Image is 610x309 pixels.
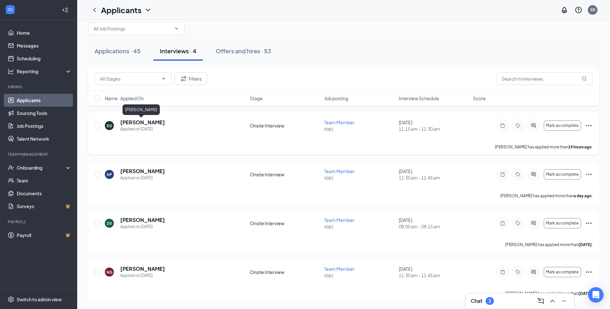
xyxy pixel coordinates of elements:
[160,47,196,55] div: Interviews · 4
[17,132,72,145] a: Talent Network
[8,296,14,303] svg: Settings
[17,187,72,200] a: Documents
[17,52,72,65] a: Scheduling
[106,269,113,275] div: NG
[250,95,263,102] span: Stage
[17,296,62,303] div: Switch to admin view
[547,296,558,306] button: ChevronUp
[17,119,72,132] a: Job Postings
[399,272,469,278] span: 11:30 am - 11:45 am
[574,193,592,198] b: a day ago
[250,220,320,226] div: Onsite Interview
[250,122,320,129] div: Onsite Interview
[120,216,165,224] h5: [PERSON_NAME]
[536,296,546,306] button: ComposeMessage
[17,94,72,107] a: Applicants
[546,221,578,225] span: Mark as complete
[585,122,593,129] svg: Ellipses
[180,75,187,83] svg: Filter
[585,171,593,178] svg: Ellipses
[161,76,166,81] svg: ChevronDown
[575,6,582,14] svg: QuestionInfo
[120,265,165,272] h5: [PERSON_NAME]
[488,298,491,304] div: 3
[8,84,70,90] div: Hiring
[578,242,592,247] b: [DATE]
[324,119,355,125] span: Team Member
[514,123,522,128] svg: Tag
[17,229,72,242] a: PayrollCrown
[107,123,112,128] div: EG
[399,119,469,132] div: [DATE]
[101,4,141,15] h1: Applicants
[174,72,207,85] button: Filter Filters
[8,152,70,157] div: Team Management
[399,217,469,230] div: [DATE]
[537,297,545,305] svg: ComposeMessage
[120,272,165,279] div: Applied on [DATE]
[399,174,469,181] span: 11:30 am - 11:45 am
[324,168,355,174] span: Team Member
[560,6,568,14] svg: Notifications
[324,176,395,181] p: 9083
[120,119,165,126] h5: [PERSON_NAME]
[514,269,522,275] svg: Tag
[505,291,593,296] p: [PERSON_NAME] has applied more than .
[250,171,320,178] div: Onsite Interview
[8,219,70,225] div: Payroll
[546,123,578,128] span: Mark as complete
[17,26,72,39] a: Home
[585,219,593,227] svg: Ellipses
[546,172,578,177] span: Mark as complete
[250,269,320,275] div: Onsite Interview
[324,127,395,132] p: 9083
[549,297,556,305] svg: ChevronUp
[8,164,14,171] svg: UserCheck
[174,26,179,31] svg: ChevronDown
[530,269,537,275] svg: ActiveChat
[123,104,160,115] div: [PERSON_NAME]
[62,7,68,13] svg: Collapse
[17,39,72,52] a: Messages
[324,95,348,102] span: Job posting
[546,270,578,274] span: Mark as complete
[17,174,72,187] a: Team
[399,95,439,102] span: Interview Schedule
[120,224,165,230] div: Applied on [DATE]
[120,175,165,181] div: Applied on [DATE]
[105,95,144,102] span: Name · Applied On
[499,123,506,128] svg: Note
[544,267,581,277] button: Mark as complete
[585,268,593,276] svg: Ellipses
[17,200,72,213] a: SurveysCrown
[120,126,165,132] div: Applied on [DATE]
[324,217,355,223] span: Team Member
[91,6,98,14] svg: ChevronLeft
[514,221,522,226] svg: Tag
[17,164,66,171] div: Onboarding
[544,120,581,131] button: Mark as complete
[500,193,593,199] p: [PERSON_NAME] has applied more than .
[399,126,469,132] span: 11:15 am - 11:30 am
[495,144,593,150] p: [PERSON_NAME] has applied more than .
[505,242,593,247] p: [PERSON_NAME] has applied more than .
[560,297,568,305] svg: Minimize
[17,68,72,75] div: Reporting
[559,296,569,306] button: Minimize
[496,72,593,85] input: Search in interviews
[324,273,395,279] p: 9083
[530,123,537,128] svg: ActiveChat
[471,297,482,305] h3: Chat
[94,25,171,32] input: All Job Postings
[499,172,506,177] svg: Note
[530,221,537,226] svg: ActiveChat
[514,172,522,177] svg: Tag
[144,6,152,14] svg: ChevronDown
[544,218,581,228] button: Mark as complete
[399,223,469,230] span: 08:00 am - 08:15 am
[107,172,112,177] div: NP
[120,168,165,175] h5: [PERSON_NAME]
[590,7,595,13] div: ER
[544,169,581,180] button: Mark as complete
[107,221,112,226] div: SV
